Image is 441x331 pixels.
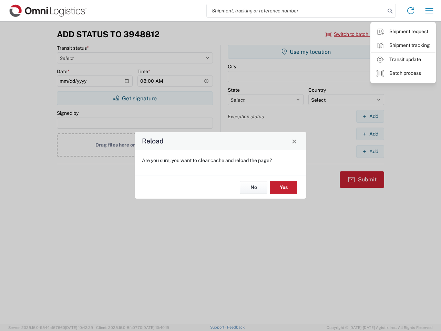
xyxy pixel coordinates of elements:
p: Are you sure, you want to clear cache and reload the page? [142,157,299,163]
button: Close [289,136,299,146]
button: Yes [270,181,297,194]
button: No [240,181,267,194]
a: Batch process [371,67,435,80]
h4: Reload [142,136,164,146]
input: Shipment, tracking or reference number [207,4,385,17]
a: Shipment tracking [371,39,435,52]
a: Transit update [371,53,435,67]
a: Shipment request [371,25,435,39]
